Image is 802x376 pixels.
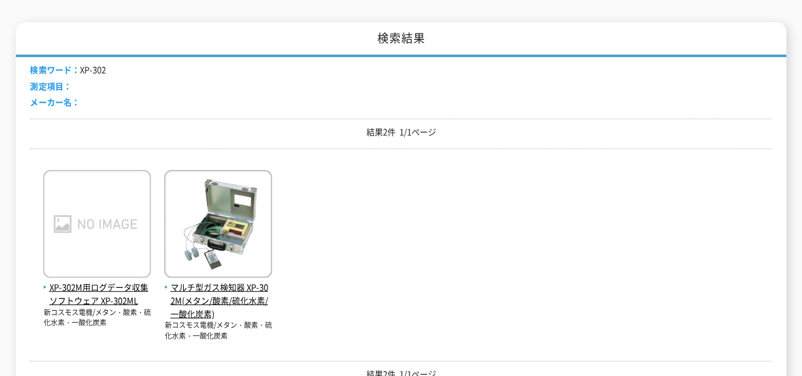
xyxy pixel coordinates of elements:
span: 測定項目： [30,80,71,92]
span: XP-302M用ログデータ収集ソフトウェア XP-302ML [43,281,151,308]
span: メーカー名： [30,96,79,108]
img: XP-302M(メタン/酸素/硫化水素/一酸化炭素) [164,170,272,281]
p: 新コスモス電機/メタン・酸素・硫化水素・一酸化炭素 [43,308,151,328]
a: XP-302M用ログデータ収集ソフトウェア XP-302ML [43,268,151,307]
p: 新コスモス電機/メタン・酸素・硫化水素・一酸化炭素 [164,320,272,341]
img: XP-302ML [43,170,151,281]
li: XP-302 [30,63,105,77]
p: 結果2件 1/1ページ [30,126,772,139]
span: 検索ワード： [30,63,79,75]
h1: 検索結果 [16,22,786,57]
a: マルチ型ガス検知器 XP-302M(メタン/酸素/硫化水素/一酸化炭素) [164,268,272,320]
span: マルチ型ガス検知器 XP-302M(メタン/酸素/硫化水素/一酸化炭素) [164,281,272,320]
